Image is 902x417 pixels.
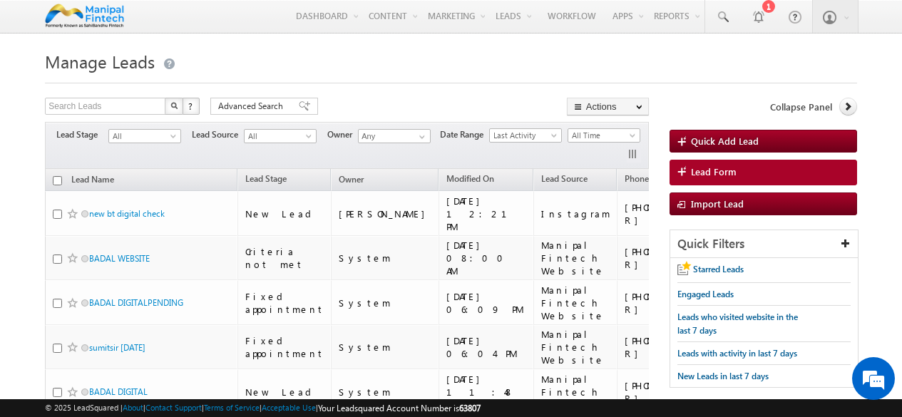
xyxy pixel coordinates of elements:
[89,297,183,308] a: BADAL DIGITALPENDING
[541,284,610,322] div: Manipal Fintech Website
[188,100,195,112] span: ?
[446,173,494,184] span: Modified On
[45,50,155,73] span: Manage Leads
[567,98,649,115] button: Actions
[693,264,744,274] span: Starred Leads
[625,245,717,271] div: [PHONE_NUMBER]
[109,130,177,143] span: All
[245,207,324,220] div: New Lead
[339,297,432,309] div: System
[459,403,481,413] span: 63807
[245,386,324,398] div: New Lead
[45,401,481,415] span: © 2025 LeadSquared | | | | |
[327,128,358,141] span: Owner
[245,334,324,360] div: Fixed appointment
[64,172,121,190] a: Lead Name
[238,171,294,190] a: Lead Stage
[541,328,610,366] div: Manipal Fintech Website
[446,239,528,277] div: [DATE] 08:00 AM
[440,128,489,141] span: Date Range
[204,403,260,412] a: Terms of Service
[89,253,150,264] a: BADAL WEBSITE
[691,165,737,178] span: Lead Form
[318,403,481,413] span: Your Leadsquared Account Number is
[183,98,200,115] button: ?
[534,171,595,190] a: Lead Source
[670,230,858,258] div: Quick Filters
[489,128,562,143] a: Last Activity
[170,102,178,109] img: Search
[411,130,429,144] a: Show All Items
[339,252,432,264] div: System
[625,173,682,184] span: Phone Number
[691,135,759,147] span: Quick Add Lead
[568,129,636,142] span: All Time
[541,207,610,220] div: Instagram
[541,173,588,184] span: Lead Source
[446,334,528,360] div: [DATE] 06:04 PM
[89,208,165,219] a: new bt digital check
[245,173,287,184] span: Lead Stage
[446,373,528,411] div: [DATE] 11:48 AM
[358,129,431,143] input: Type to Search
[677,371,769,381] span: New Leads in last 7 days
[89,386,148,397] a: BADAL DIGITAL
[244,129,317,143] a: All
[108,129,181,143] a: All
[339,386,432,398] div: System
[677,312,798,336] span: Leads who visited website in the last 7 days
[625,379,717,405] div: [PHONE_NUMBER]
[339,341,432,354] div: System
[89,342,145,353] a: sumitsir [DATE]
[339,174,364,185] span: Owner
[617,171,690,190] a: Phone Number
[691,197,744,210] span: Import Lead
[53,176,62,185] input: Check all records
[245,245,324,271] div: Criteria not met
[245,290,324,316] div: Fixed appointment
[218,100,287,113] span: Advanced Search
[541,373,610,411] div: Manipal Fintech Website
[677,289,734,299] span: Engaged Leads
[625,290,717,316] div: [PHONE_NUMBER]
[625,334,717,360] div: [PHONE_NUMBER]
[677,348,797,359] span: Leads with activity in last 7 days
[439,171,501,190] a: Modified On
[541,239,610,277] div: Manipal Fintech Website
[446,290,528,316] div: [DATE] 06:09 PM
[490,129,558,142] span: Last Activity
[770,101,832,113] span: Collapse Panel
[45,4,124,29] img: Custom Logo
[568,128,640,143] a: All Time
[625,201,717,227] div: [PHONE_NUMBER]
[145,403,202,412] a: Contact Support
[56,128,108,141] span: Lead Stage
[262,403,316,412] a: Acceptable Use
[245,130,312,143] span: All
[670,160,857,185] a: Lead Form
[123,403,143,412] a: About
[446,195,528,233] div: [DATE] 12:21 PM
[192,128,244,141] span: Lead Source
[339,207,432,220] div: [PERSON_NAME]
